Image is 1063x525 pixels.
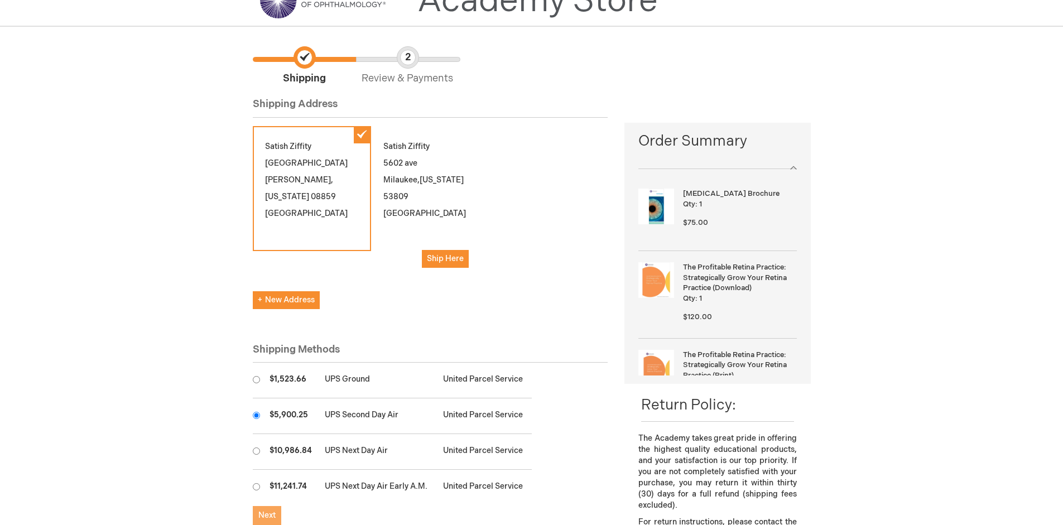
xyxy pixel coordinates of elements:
[683,189,793,199] strong: [MEDICAL_DATA] Brochure
[319,363,437,398] td: UPS Ground
[253,126,371,251] div: Satish Ziffity [GEOGRAPHIC_DATA] [PERSON_NAME] 08859 [GEOGRAPHIC_DATA]
[270,410,308,420] span: $5,900.25
[319,470,437,505] td: UPS Next Day Air Early A.M.
[270,446,312,455] span: $10,986.84
[683,218,708,227] span: $75.00
[253,343,608,363] div: Shipping Methods
[371,126,489,280] div: Satish Ziffity 5602 ave Milaukee 53809 [GEOGRAPHIC_DATA]
[437,434,532,470] td: United Parcel Service
[253,291,320,309] button: New Address
[437,363,532,398] td: United Parcel Service
[270,481,307,491] span: $11,241.74
[319,434,437,470] td: UPS Next Day Air
[253,506,281,525] button: Next
[265,192,309,201] span: [US_STATE]
[253,46,356,86] span: Shipping
[638,131,796,157] span: Order Summary
[699,294,702,303] span: 1
[319,398,437,434] td: UPS Second Day Air
[253,97,608,118] div: Shipping Address
[638,350,674,386] img: The Profitable Retina Practice: Strategically Grow Your Retina Practice (Print)
[258,510,276,520] span: Next
[420,175,464,185] span: [US_STATE]
[683,294,695,303] span: Qty
[638,262,674,298] img: The Profitable Retina Practice: Strategically Grow Your Retina Practice (Download)
[427,254,464,263] span: Ship Here
[331,175,333,185] span: ,
[638,189,674,224] img: Amblyopia Brochure
[683,312,712,321] span: $120.00
[641,397,736,414] span: Return Policy:
[683,262,793,293] strong: The Profitable Retina Practice: Strategically Grow Your Retina Practice (Download)
[683,350,793,381] strong: The Profitable Retina Practice: Strategically Grow Your Retina Practice (Print)
[699,200,702,209] span: 1
[356,46,459,86] span: Review & Payments
[270,374,306,384] span: $1,523.66
[638,433,796,511] p: The Academy takes great pride in offering the highest quality educational products, and your sati...
[683,200,695,209] span: Qty
[437,398,532,434] td: United Parcel Service
[417,175,420,185] span: ,
[422,250,469,268] button: Ship Here
[258,295,315,305] span: New Address
[437,470,532,505] td: United Parcel Service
